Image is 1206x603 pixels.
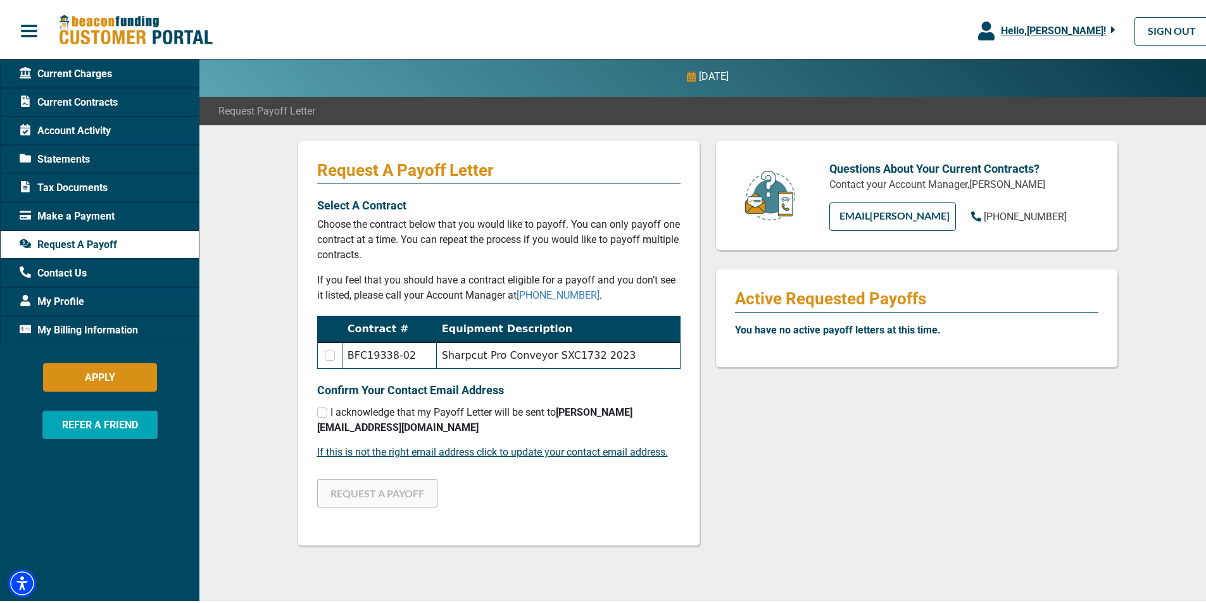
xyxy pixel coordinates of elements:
[317,379,681,396] p: Confirm Your Contact Email Address
[8,567,36,595] div: Accessibility Menu
[20,178,108,193] span: Tax Documents
[829,175,1098,190] p: Contact your Account Manager, [PERSON_NAME]
[1001,22,1106,34] span: Hello, [PERSON_NAME] !
[20,235,117,250] span: Request A Payoff
[342,340,436,366] td: BFC19338-02
[741,167,798,220] img: customer-service.png
[58,12,213,44] img: Beacon Funding Customer Portal Logo
[436,314,680,340] th: Equipment Description
[317,214,681,260] p: Choose the contract below that you would like to payoff. You can only payoff one contract at a ti...
[20,149,90,165] span: Statements
[829,200,956,228] a: EMAIL[PERSON_NAME]
[735,286,1098,306] p: Active Requested Payoffs
[699,66,729,82] p: [DATE]
[20,206,115,221] span: Make a Payment
[42,408,158,437] button: REFER A FRIEND
[218,101,315,116] span: Request Payoff Letter
[971,207,1067,222] a: [PHONE_NUMBER]
[342,314,436,340] th: Contract #
[317,270,681,301] p: If you feel that you should have a contract eligible for a payoff and you don’t see it listed, pl...
[436,340,680,366] td: Sharpcut Pro Conveyor SXC1732 2023
[984,208,1067,220] span: [PHONE_NUMBER]
[20,64,112,79] span: Current Charges
[317,476,437,505] button: REQUEST A PAYOFF
[20,121,111,136] span: Account Activity
[20,92,118,108] span: Current Contracts
[317,194,681,211] p: Select A Contract
[20,320,138,335] span: My Billing Information
[317,158,681,178] p: Request A Payoff Letter
[317,404,632,431] span: I acknowledge that my Payoff Letter will be sent to
[517,287,600,299] a: [PHONE_NUMBER]
[735,321,941,333] b: You have no active payoff letters at this time.
[829,158,1098,175] p: Questions About Your Current Contracts?
[20,263,87,278] span: Contact Us
[43,361,157,389] button: APPLY
[317,444,668,456] a: If this is not the right email address click to update your contact email address.
[20,292,84,307] span: My Profile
